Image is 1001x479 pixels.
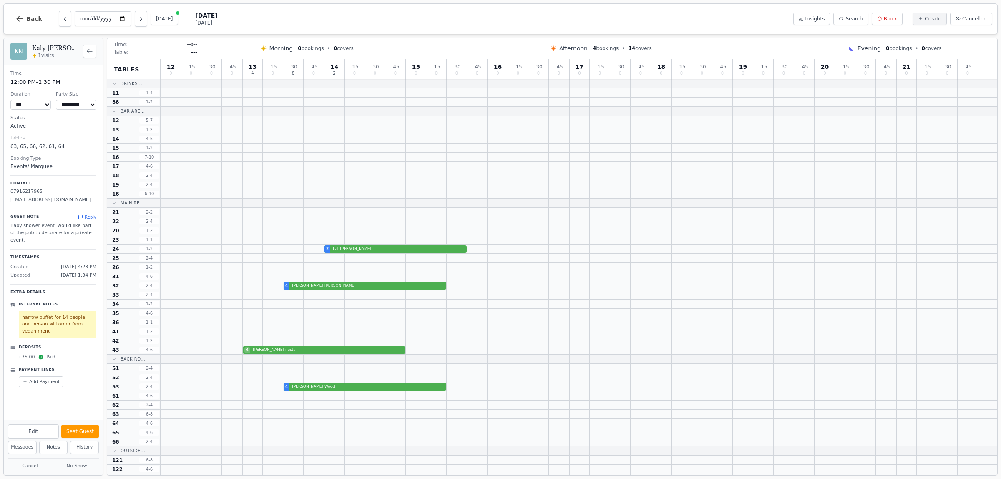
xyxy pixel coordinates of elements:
[718,64,726,69] span: : 45
[639,71,642,76] span: 0
[121,200,144,206] span: Main Re...
[19,354,35,361] span: £ 75.00
[112,420,119,427] span: 64
[112,227,119,234] span: 20
[326,246,329,252] span: 2
[139,246,159,252] span: 1 - 2
[330,64,338,70] span: 14
[195,11,217,20] span: [DATE]
[139,439,159,445] span: 2 - 4
[10,78,96,86] dd: 12:00 PM – 2:30 PM
[112,255,119,262] span: 25
[251,71,254,76] span: 4
[412,64,420,70] span: 15
[19,302,58,308] p: Internal Notes
[534,64,542,69] span: : 30
[139,163,159,169] span: 4 - 6
[112,237,119,243] span: 23
[864,71,867,76] span: 0
[327,45,330,52] span: •
[922,45,925,51] span: 0
[721,71,724,76] span: 0
[139,411,159,417] span: 6 - 8
[228,64,236,69] span: : 45
[10,43,27,60] div: KN
[578,71,581,76] span: 0
[112,347,119,353] span: 43
[514,64,522,69] span: : 15
[78,214,96,220] button: Reply
[473,64,481,69] span: : 45
[759,64,767,69] span: : 15
[112,374,119,381] span: 52
[701,71,703,76] span: 0
[10,122,96,130] dd: active
[622,45,625,52] span: •
[861,64,869,69] span: : 30
[353,71,356,76] span: 0
[249,64,257,70] span: 13
[559,44,588,53] span: Afternoon
[739,64,747,70] span: 19
[10,264,29,271] span: Created
[22,314,93,335] p: harrow buffet for 14 people. one person will order from vegan menu
[187,41,197,48] span: --:--
[593,45,596,51] span: 4
[139,136,159,142] span: 4 - 5
[191,49,197,55] span: ---
[950,13,992,25] button: Cancelled
[593,45,619,52] span: bookings
[285,384,288,390] span: 4
[167,64,175,70] span: 12
[10,135,96,142] dt: Tables
[112,282,119,289] span: 32
[139,145,159,151] span: 1 - 2
[38,52,54,59] span: 1 visits
[26,16,42,22] span: Back
[139,154,159,160] span: 7 - 10
[112,191,119,197] span: 16
[10,222,96,245] p: Baby shower event- would like part of the pub to decorate for a private event.
[112,439,119,445] span: 66
[742,71,744,76] span: 0
[114,41,128,48] span: Time:
[112,209,119,216] span: 21
[195,20,217,26] span: [DATE]
[628,45,651,52] span: covers
[112,154,119,161] span: 16
[793,13,830,25] button: Insights
[312,71,315,76] span: 0
[112,328,119,335] span: 41
[139,365,159,371] span: 2 - 4
[59,11,71,27] button: Previous day
[946,71,948,76] span: 0
[823,71,826,76] span: 0
[517,71,519,76] span: 0
[139,429,159,436] span: 4 - 6
[677,64,685,69] span: : 15
[139,273,159,280] span: 4 - 6
[476,71,478,76] span: 0
[10,255,96,260] p: Timestamps
[698,64,706,69] span: : 30
[112,383,119,390] span: 53
[112,264,119,271] span: 26
[926,71,928,76] span: 0
[803,71,805,76] span: 0
[10,214,39,220] p: Guest Note
[619,71,621,76] span: 0
[112,411,119,418] span: 63
[333,71,335,76] span: 2
[925,15,941,22] span: Create
[70,441,99,454] button: History
[39,441,68,454] button: Notes
[251,347,404,353] span: [PERSON_NAME] nesta
[114,65,139,73] span: Tables
[139,90,159,96] span: 1 - 4
[10,115,96,122] dt: Status
[290,283,445,289] span: [PERSON_NAME] [PERSON_NAME]
[139,338,159,344] span: 1 - 2
[112,429,119,436] span: 65
[496,71,499,76] span: 0
[139,393,159,399] span: 4 - 6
